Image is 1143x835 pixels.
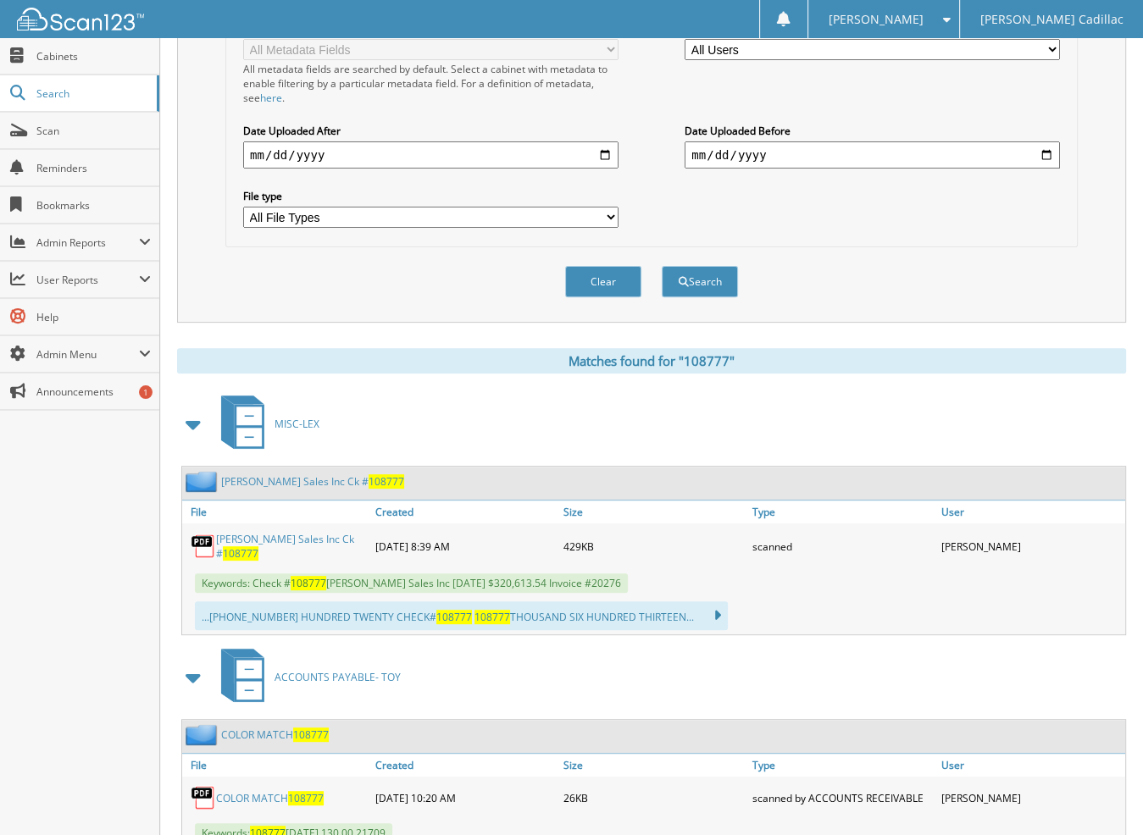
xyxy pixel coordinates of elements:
div: scanned by ACCOUNTS RECEIVABLE [748,781,937,815]
span: Scan [36,124,151,138]
label: Date Uploaded After [243,124,619,138]
a: [PERSON_NAME] Sales Inc Ck #108777 [216,532,367,561]
a: COLOR MATCH108777 [216,791,324,805]
a: Size [559,754,748,777]
div: Matches found for "108777" [177,348,1126,373]
span: Cabinets [36,49,151,64]
span: 108777 [293,727,329,742]
input: end [685,141,1060,169]
div: [DATE] 10:20 AM [371,781,560,815]
span: 108777 [474,610,510,624]
span: 108777 [369,474,404,489]
div: 1 [139,385,153,399]
div: 429KB [559,528,748,565]
div: [PERSON_NAME] [936,528,1125,565]
button: Search [662,266,738,297]
span: 108777 [436,610,472,624]
a: User [936,500,1125,523]
a: ACCOUNTS PAYABLE- TOY [211,644,401,711]
span: 108777 [223,546,258,561]
div: ...[PHONE_NUMBER] HUNDRED TWENTY CHECK# THOUSAND SIX HUNDRED THIRTEEN... [195,601,728,630]
div: scanned [748,528,937,565]
span: 108777 [288,791,324,805]
img: PDF.png [191,785,216,810]
span: User Reports [36,273,139,287]
a: Type [748,500,937,523]
a: Created [371,754,560,777]
a: [PERSON_NAME] Sales Inc Ck #108777 [221,474,404,489]
label: Date Uploaded Before [685,124,1060,138]
a: Type [748,754,937,777]
img: folder2.png [186,724,221,745]
span: [PERSON_NAME] [829,14,924,25]
a: here [260,91,282,105]
a: COLOR MATCH108777 [221,727,329,742]
span: Bookmarks [36,198,151,213]
span: Admin Reports [36,235,139,250]
div: [DATE] 8:39 AM [371,528,560,565]
button: Clear [565,266,641,297]
a: Created [371,500,560,523]
span: Search [36,86,148,101]
a: User [936,754,1125,777]
div: 26KB [559,781,748,815]
iframe: Chat Widget [1058,754,1143,835]
div: All metadata fields are searched by default. Select a cabinet with metadata to enable filtering b... [243,62,619,105]
a: MISC-LEX [211,390,319,457]
span: Help [36,310,151,324]
span: Keywords: Check # [PERSON_NAME] Sales Inc [DATE] $320,613.54 Invoice #20276 [195,573,628,593]
span: [PERSON_NAME] Cadillac [980,14,1124,25]
div: [PERSON_NAME] [936,781,1125,815]
span: ACCOUNTS PAYABLE- TOY [275,670,401,684]
a: File [182,754,371,777]
label: File type [243,189,619,203]
span: Reminders [36,161,151,175]
span: MISC-LEX [275,417,319,431]
span: 108777 [291,576,326,590]
input: start [243,141,619,169]
img: scan123-logo-white.svg [17,8,144,30]
a: File [182,500,371,523]
img: folder2.png [186,471,221,492]
img: PDF.png [191,534,216,559]
span: Admin Menu [36,347,139,362]
a: Size [559,500,748,523]
span: Announcements [36,384,151,399]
